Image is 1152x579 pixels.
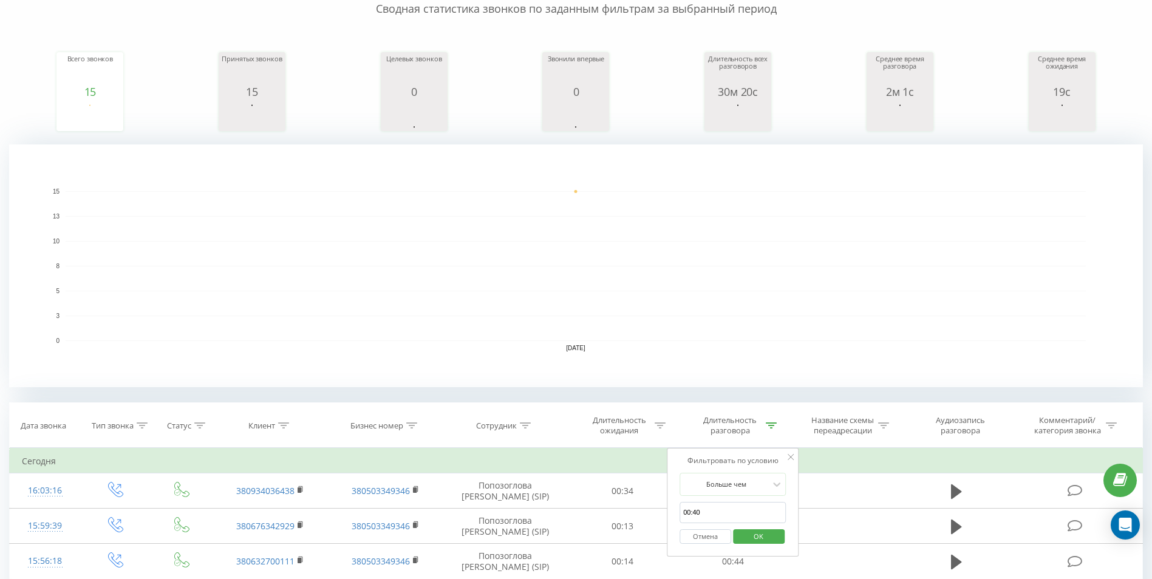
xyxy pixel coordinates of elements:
td: Сегодня [10,449,1143,473]
div: 15 [222,86,282,98]
div: 0 [384,86,445,98]
div: 0 [545,86,606,98]
text: 8 [56,263,60,269]
div: Клиент [248,421,275,431]
div: 15:56:18 [22,549,68,573]
div: 19с [1032,86,1092,98]
svg: A chart. [707,98,768,134]
div: 16:03:16 [22,479,68,503]
td: 00:44 [678,544,788,579]
div: Тип звонка [92,421,134,431]
td: 00:13 [567,509,678,544]
div: Длительность всех разговоров [707,55,768,86]
button: Отмена [680,529,731,544]
div: Комментарий/категория звонка [1032,415,1103,436]
div: Длительность ожидания [587,415,652,436]
td: 00:14 [567,544,678,579]
div: Название схемы переадресации [810,415,875,436]
td: Попозоглова [PERSON_NAME] (SIP) [443,509,567,544]
div: Фильтровать по условию [680,455,786,467]
text: 5 [56,288,60,294]
div: Всего звонков [60,55,120,86]
svg: A chart. [222,98,282,134]
div: Аудиозапись разговора [921,415,1000,436]
span: OK [741,527,775,546]
a: 380676342929 [236,520,295,532]
a: 380934036438 [236,485,295,496]
text: 3 [56,313,60,319]
td: Попозоглова [PERSON_NAME] (SIP) [443,544,567,579]
svg: A chart. [9,144,1143,387]
div: Сотрудник [476,421,517,431]
svg: A chart. [870,98,930,134]
div: 30м 20с [707,86,768,98]
a: 380503349346 [352,555,410,567]
div: Среднее время ожидания [1032,55,1092,86]
svg: A chart. [60,98,120,134]
div: Статус [167,421,191,431]
div: Дата звонка [21,421,66,431]
a: 380503349346 [352,485,410,496]
text: 13 [53,213,60,220]
td: Попозоглова [PERSON_NAME] (SIP) [443,473,567,509]
text: 15 [53,188,60,195]
text: [DATE] [566,345,585,351]
div: 15:59:39 [22,514,68,538]
svg: A chart. [1032,98,1092,134]
td: 00:34 [567,473,678,509]
div: Целевых звонков [384,55,445,86]
div: Звонили впервые [545,55,606,86]
a: 380503349346 [352,520,410,532]
div: Принятых звонков [222,55,282,86]
div: Длительность разговора [698,415,763,436]
a: 380632700111 [236,555,295,567]
div: 2м 1с [870,86,930,98]
div: Среднее время разговора [870,55,930,86]
svg: A chart. [545,98,606,134]
svg: A chart. [384,98,445,134]
input: 00:00 [680,502,786,523]
div: 15 [60,86,120,98]
text: 10 [53,238,60,245]
button: OK [733,529,785,544]
div: Бизнес номер [350,421,403,431]
text: 0 [56,337,60,344]
div: Open Intercom Messenger [1111,510,1140,540]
